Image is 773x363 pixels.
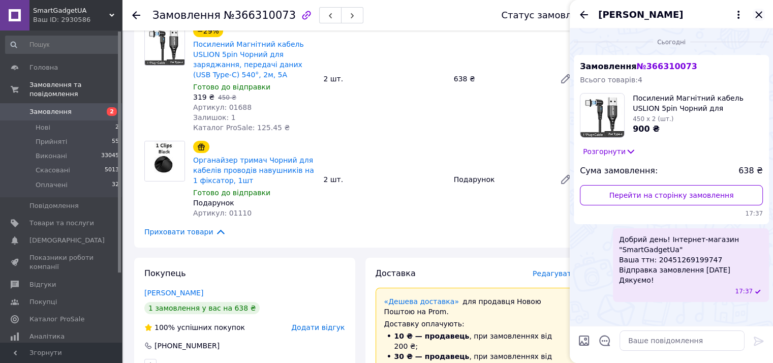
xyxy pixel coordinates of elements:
[112,137,119,146] span: 55
[291,323,345,331] span: Додати відгук
[33,15,122,24] div: Ваш ID: 2930586
[144,268,186,278] span: Покупець
[224,9,296,21] span: №366310073
[29,280,56,289] span: Відгуки
[376,268,416,278] span: Доставка
[144,289,203,297] a: [PERSON_NAME]
[598,334,611,347] button: Відкрити шаблони відповідей
[218,94,236,101] span: 450 ₴
[580,76,642,84] span: Всього товарів: 4
[29,201,79,210] span: Повідомлення
[145,141,184,181] img: Органайзер тримач Чорний для кабелів проводів навушників на 1 фіксатор, 1шт
[36,166,70,175] span: Скасовані
[619,234,763,285] span: Добрий день! Інтернет-магазин "SmartGadgetUa" Ваша ттн: 20451269199747 Відправка замовлення [DATE...
[33,6,109,15] span: SmartGadgetUA
[193,189,270,197] span: Готово до відправки
[29,297,57,307] span: Покупці
[384,319,568,329] div: Доставку оплачують:
[384,331,568,351] li: , при замовленнях від 200 ₴;
[107,107,117,116] span: 2
[598,8,683,21] span: [PERSON_NAME]
[144,226,226,237] span: Приховати товари
[533,269,576,278] span: Редагувати
[555,69,576,89] a: Редагувати
[574,37,769,47] div: 12.10.2025
[384,296,568,317] div: для продавця Новою Поштою на Prom.
[193,83,270,91] span: Готово до відправки
[29,315,84,324] span: Каталог ProSale
[501,10,595,20] div: Статус замовлення
[384,297,459,306] a: «Дешева доставка»
[105,166,119,175] span: 5013
[633,93,763,113] span: Посилений Магнітний кабель USLION 5pin Чорний для заряджання, передачі даних (USB Type-C) 540°, 2...
[319,172,449,187] div: 2 шт.
[580,146,639,157] button: Розгорнути
[193,156,314,185] a: Органайзер тримач Чорний для кабелів проводів навушників на 1 фіксатор, 1шт
[132,10,140,20] div: Повернутися назад
[112,180,119,190] span: 32
[29,332,65,341] span: Аналітика
[580,94,624,137] img: 4844532715_w100_h100_usilennyj-magnitnyj-kabel.jpg
[394,332,470,340] span: 10 ₴ — продавець
[580,62,697,71] span: Замовлення
[193,124,290,132] span: Каталог ProSale: 125.45 ₴
[144,302,260,314] div: 1 замовлення у вас на 638 ₴
[153,341,221,351] div: [PHONE_NUMBER]
[101,152,119,161] span: 33045
[29,80,122,99] span: Замовлення та повідомлення
[29,219,94,228] span: Товари та послуги
[29,236,105,245] span: [DEMOGRAPHIC_DATA]
[36,137,67,146] span: Прийняті
[193,25,223,37] div: −29%
[450,172,551,187] div: Подарунок
[36,152,67,161] span: Виконані
[5,36,120,54] input: Пошук
[738,165,763,177] span: 638 ₴
[36,123,50,132] span: Нові
[193,93,214,101] span: 319 ₴
[598,8,745,21] button: [PERSON_NAME]
[29,253,94,271] span: Показники роботи компанії
[152,9,221,21] span: Замовлення
[653,38,690,47] span: Сьогодні
[29,63,58,72] span: Головна
[193,113,236,122] span: Залишок: 1
[636,62,697,71] span: № 366310073
[753,9,765,21] button: Закрити
[154,323,175,331] span: 100%
[145,25,184,65] img: Посилений Магнітний кабель USLION 5pin Чорний для заряджання, передачі даних (USB Type-C) 540°, 2...
[555,169,576,190] a: Редагувати
[193,40,304,79] a: Посилений Магнітний кабель USLION 5pin Чорний для заряджання, передачі даних (USB Type-C) 540°, 2...
[144,322,245,332] div: успішних покупок
[193,198,315,208] div: Подарунок
[115,123,119,132] span: 2
[580,209,763,218] span: 17:37 12.10.2025
[36,180,68,190] span: Оплачені
[319,72,449,86] div: 2 шт.
[394,352,470,360] span: 30 ₴ — продавець
[633,115,673,123] span: 450 x 2 (шт.)
[580,165,658,177] span: Сума замовлення:
[578,9,590,21] button: Назад
[580,185,763,205] a: Перейти на сторінку замовлення
[450,72,551,86] div: 638 ₴
[633,124,660,134] span: 900 ₴
[193,209,252,217] span: Артикул: 01110
[29,107,72,116] span: Замовлення
[735,287,753,296] span: 17:37 12.10.2025
[193,103,252,111] span: Артикул: 01688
